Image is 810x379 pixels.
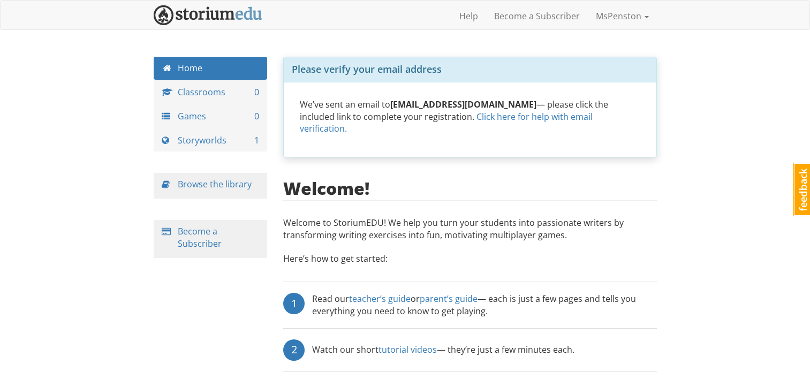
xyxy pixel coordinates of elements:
[349,293,411,305] a: teacher’s guide
[154,57,268,80] a: Home
[283,253,657,276] p: Here’s how to get started:
[283,179,369,198] h2: Welcome!
[154,129,268,152] a: Storyworlds 1
[486,3,588,29] a: Become a Subscriber
[451,3,486,29] a: Help
[283,339,305,361] div: 2
[154,5,262,25] img: StoriumEDU
[254,110,259,123] span: 0
[283,217,657,247] p: Welcome to StoriumEDU! We help you turn your students into passionate writers by transforming wri...
[178,225,222,249] a: Become a Subscriber
[300,98,640,135] p: We’ve sent an email to — please click the included link to complete your registration.
[312,339,574,361] div: Watch our short — they’re just a few minutes each.
[154,105,268,128] a: Games 0
[283,293,305,314] div: 1
[292,63,442,75] span: Please verify your email address
[178,178,252,190] a: Browse the library
[300,111,593,135] a: Click here for help with email verification.
[588,3,657,29] a: MsPenston
[254,134,259,147] span: 1
[154,81,268,104] a: Classrooms 0
[420,293,478,305] a: parent’s guide
[312,293,657,317] div: Read our or — each is just a few pages and tells you everything you need to know to get playing.
[390,98,536,110] strong: [EMAIL_ADDRESS][DOMAIN_NAME]
[378,344,437,355] a: tutorial videos
[254,86,259,98] span: 0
